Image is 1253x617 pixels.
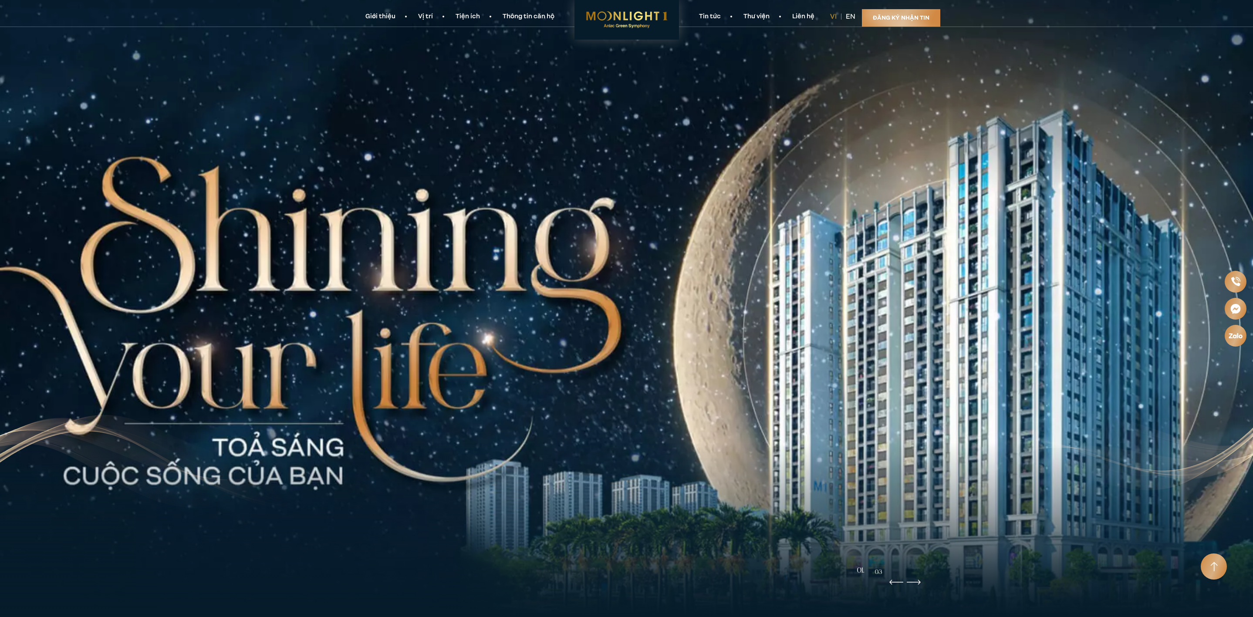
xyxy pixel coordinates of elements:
[732,12,781,21] a: Thư viện
[688,12,732,21] a: Tin tức
[846,12,855,21] a: en
[407,12,444,21] a: Vị trí
[1229,303,1242,315] img: Messenger icon
[1230,276,1241,287] img: Phone icon
[857,567,864,574] span: 01.
[875,569,882,575] span: 03
[491,12,566,21] a: Thông tin căn hộ
[1228,332,1243,340] img: Zalo icon
[889,577,903,588] div: Previous slide
[354,12,407,21] a: Giới thiệu
[781,12,826,21] a: Liên hệ
[907,580,921,585] img: Arrow right
[862,9,940,27] a: Đăng ký nhận tin
[444,12,491,21] a: Tiện ích
[1210,562,1218,572] img: Arrow icon
[907,577,921,588] div: Next slide
[889,580,903,585] img: Arrow left
[830,12,837,21] a: vi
